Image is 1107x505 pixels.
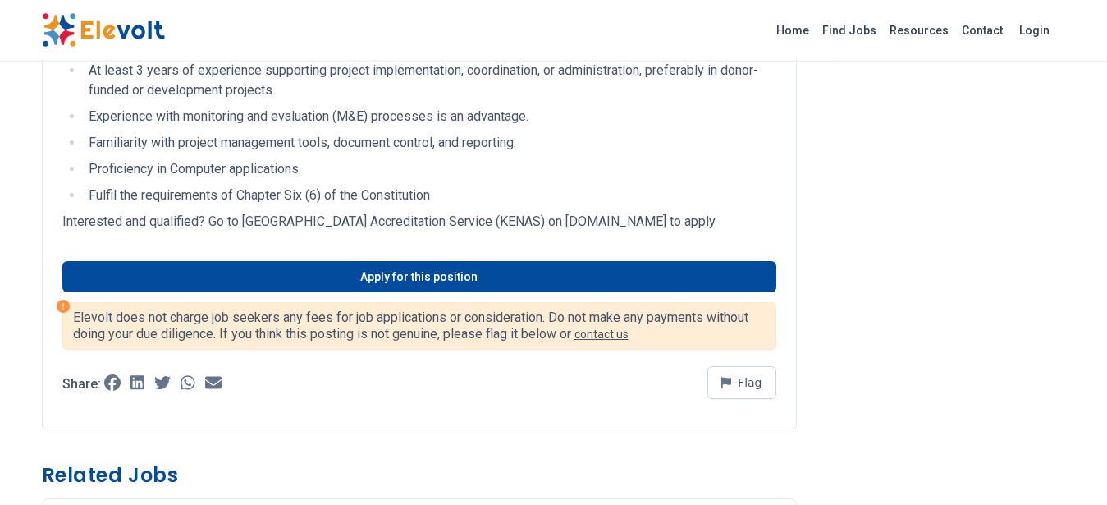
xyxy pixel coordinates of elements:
[1009,14,1059,47] a: Login
[62,378,101,391] p: Share:
[574,328,629,341] a: contact us
[955,17,1009,44] a: Contact
[84,61,776,100] li: At least 3 years of experience supporting project implementation, coordination, or administration...
[816,17,883,44] a: Find Jobs
[770,17,816,44] a: Home
[84,159,776,179] li: Proficiency in Computer applications
[62,261,776,292] a: Apply for this position
[84,186,776,205] li: Fulfil the requirements of Chapter Six (6) of the Constitution
[883,17,955,44] a: Resources
[73,310,766,342] p: Elevolt does not charge job seekers any fees for job applications or consideration. Do not make a...
[1025,426,1107,505] iframe: Chat Widget
[42,462,797,489] h3: Related Jobs
[62,212,776,232] p: Interested and qualified? Go to [GEOGRAPHIC_DATA] Accreditation Service (KENAS) on [DOMAIN_NAME] ...
[707,366,776,399] button: Flag
[84,107,776,126] li: Experience with monitoring and evaluation (M&E) processes is an advantage.
[42,13,165,48] img: Elevolt
[84,133,776,153] li: Familiarity with project management tools, document control, and reporting.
